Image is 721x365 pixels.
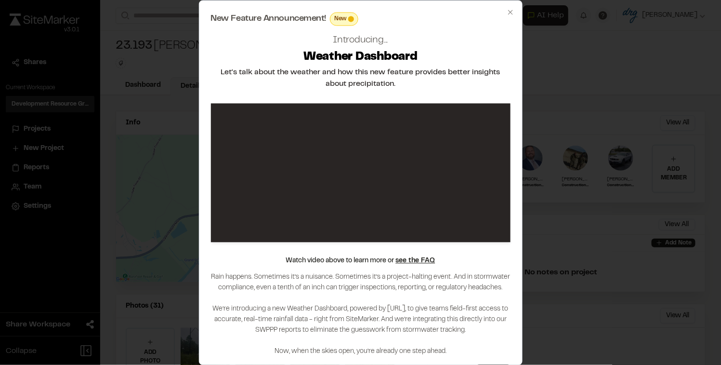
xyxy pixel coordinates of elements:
[334,14,346,23] span: New
[211,67,511,90] h2: Let's talk about the weather and how this new feature provides better insights about precipitation.
[348,16,354,22] span: This feature is brand new! Enjoy!
[396,258,435,264] a: see the FAQ
[303,50,418,65] h2: Weather Dashboard
[211,14,327,23] span: New Feature Announcement!
[286,256,435,267] p: Watch video above to learn more or
[211,272,511,357] p: Rain happens. Sometimes it’s a nuisance. Sometimes it’s a project-halting event. And in stormwate...
[330,12,358,26] div: This feature is brand new! Enjoy!
[333,33,388,48] h2: Introducing...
